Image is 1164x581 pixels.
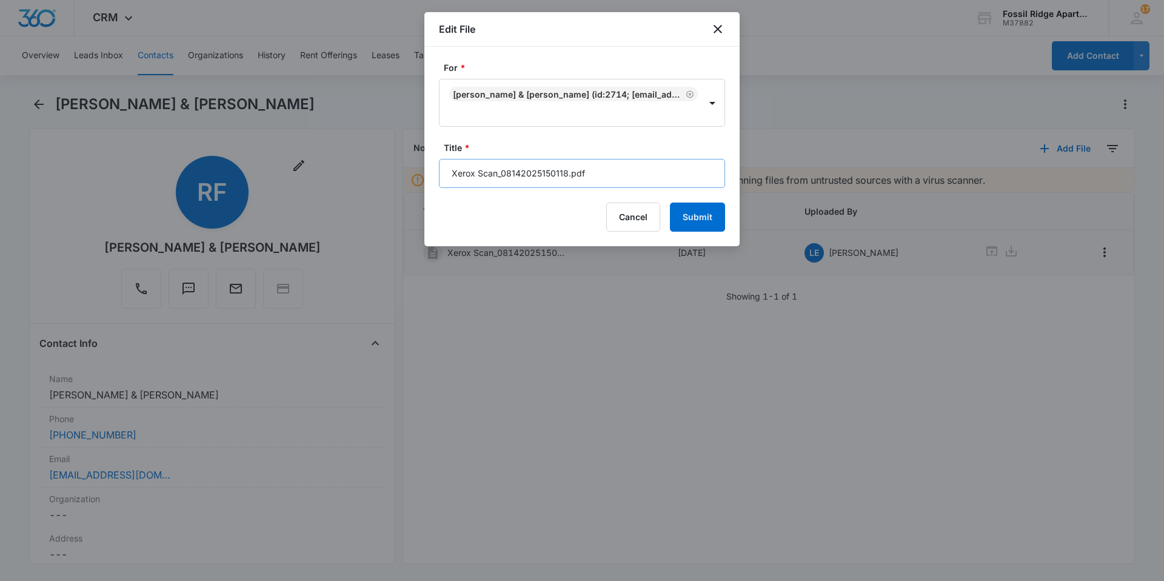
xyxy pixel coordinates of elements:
[683,90,694,98] div: Remove Romer Froilan & Gavidia Gil (ID:2714; romergavidia5@gmail.com; 2244479330)
[444,61,730,74] label: For
[670,203,725,232] button: Submit
[453,89,683,99] div: [PERSON_NAME] & [PERSON_NAME] (ID:2714; [EMAIL_ADDRESS][DOMAIN_NAME]; 2244479330)
[439,22,475,36] h1: Edit File
[711,22,725,36] button: close
[444,141,730,154] label: Title
[606,203,660,232] button: Cancel
[439,159,725,188] input: Title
